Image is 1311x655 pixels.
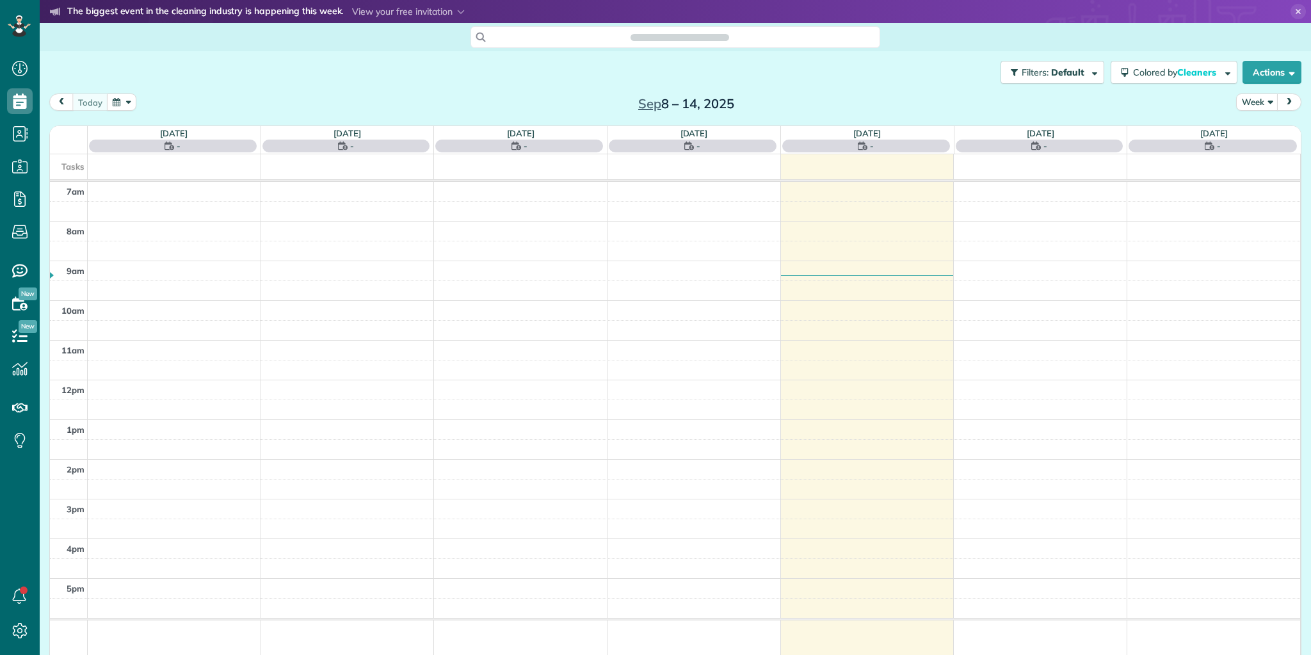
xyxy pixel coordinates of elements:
span: Tasks [61,161,84,172]
span: Search ZenMaid… [643,31,716,44]
span: 4pm [67,544,84,554]
button: prev [49,93,74,111]
a: [DATE] [507,128,535,138]
span: New [19,287,37,300]
span: 11am [61,345,84,355]
button: Week [1236,93,1278,111]
span: 12pm [61,385,84,395]
h2: 8 – 14, 2025 [606,97,766,111]
span: Cleaners [1177,67,1218,78]
button: next [1277,93,1301,111]
a: [DATE] [1200,128,1228,138]
span: - [1043,140,1047,152]
a: [DATE] [1027,128,1054,138]
span: 9am [67,266,84,276]
a: Filters: Default [994,61,1104,84]
span: New [19,320,37,333]
span: 10am [61,305,84,316]
button: Actions [1243,61,1301,84]
span: Default [1051,67,1085,78]
span: Filters: [1022,67,1049,78]
span: - [524,140,527,152]
a: [DATE] [160,128,188,138]
span: 1pm [67,425,84,435]
button: today [72,93,108,111]
button: Colored byCleaners [1111,61,1237,84]
span: - [1217,140,1221,152]
span: 5pm [67,583,84,594]
button: Filters: Default [1001,61,1104,84]
span: 8am [67,226,84,236]
span: Colored by [1133,67,1221,78]
span: Sep [638,95,661,111]
span: - [350,140,354,152]
span: - [696,140,700,152]
span: - [177,140,181,152]
span: 2pm [67,464,84,474]
strong: The biggest event in the cleaning industry is happening this week. [67,5,343,19]
span: - [870,140,874,152]
a: [DATE] [334,128,361,138]
a: [DATE] [680,128,708,138]
a: [DATE] [853,128,881,138]
span: 3pm [67,504,84,514]
span: 7am [67,186,84,197]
